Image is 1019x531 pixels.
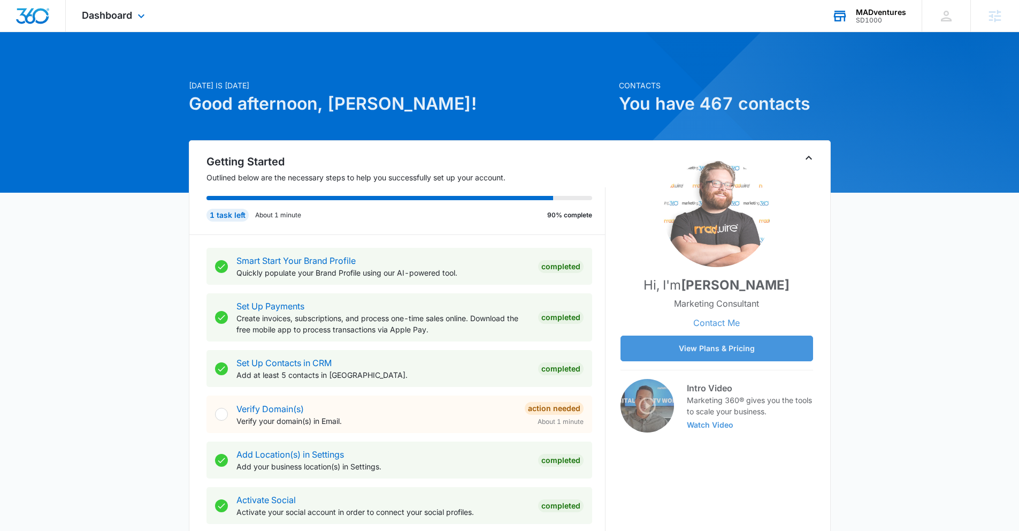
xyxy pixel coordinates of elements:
[687,395,813,417] p: Marketing 360® gives you the tools to scale your business.
[189,91,612,117] h1: Good afternoon, [PERSON_NAME]!
[674,297,759,310] p: Marketing Consultant
[687,421,733,429] button: Watch Video
[681,277,790,293] strong: [PERSON_NAME]
[663,160,770,267] img: Tyler Peterson
[525,402,584,415] div: Action Needed
[82,10,132,21] span: Dashboard
[236,301,304,312] a: Set Up Payments
[802,151,815,164] button: Toggle Collapse
[620,336,813,361] button: View Plans & Pricing
[547,210,592,220] p: 90% complete
[236,506,530,518] p: Activate your social account in order to connect your social profiles.
[236,495,296,505] a: Activate Social
[619,80,831,91] p: Contacts
[856,17,906,24] div: account id
[236,255,356,266] a: Smart Start Your Brand Profile
[236,449,344,460] a: Add Location(s) in Settings
[236,358,332,368] a: Set Up Contacts in CRM
[687,382,813,395] h3: Intro Video
[620,379,674,433] img: Intro Video
[236,267,530,278] p: Quickly populate your Brand Profile using our AI-powered tool.
[236,313,530,335] p: Create invoices, subscriptions, and process one-time sales online. Download the free mobile app t...
[206,209,249,222] div: 1 task left
[538,362,584,375] div: Completed
[856,8,906,17] div: account name
[538,454,584,467] div: Completed
[236,461,530,472] p: Add your business location(s) in Settings.
[206,154,606,170] h2: Getting Started
[538,499,584,512] div: Completed
[206,172,606,183] p: Outlined below are the necessary steps to help you successfully set up your account.
[236,415,516,427] p: Verify your domain(s) in Email.
[236,369,530,381] p: Add at least 5 contacts in [GEOGRAPHIC_DATA].
[538,417,584,427] span: About 1 minute
[538,260,584,273] div: Completed
[538,311,584,324] div: Completed
[643,276,790,295] p: Hi, I'm
[189,80,612,91] p: [DATE] is [DATE]
[255,210,301,220] p: About 1 minute
[683,310,750,336] button: Contact Me
[619,91,831,117] h1: You have 467 contacts
[236,404,304,414] a: Verify Domain(s)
